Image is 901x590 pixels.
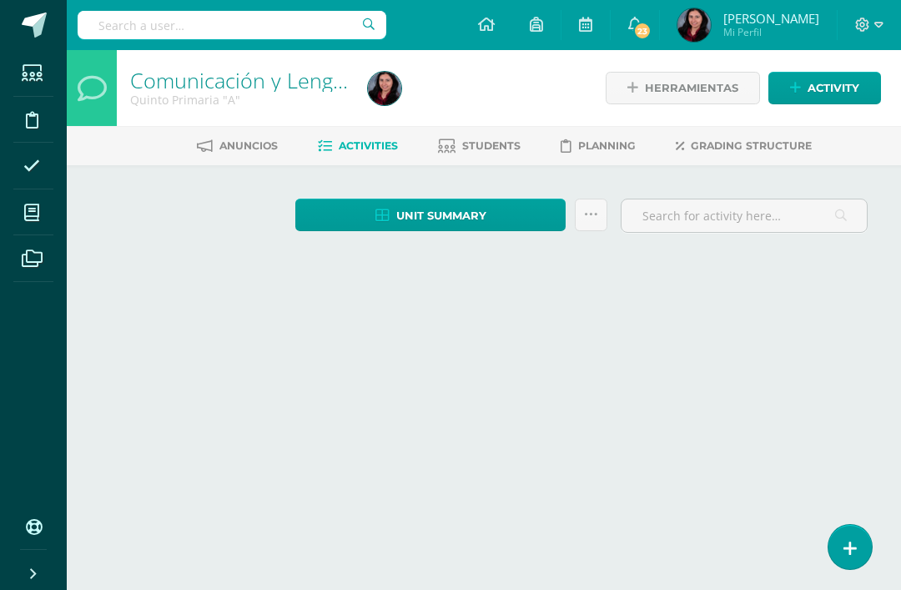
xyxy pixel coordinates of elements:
span: Mi Perfil [723,25,819,39]
div: Quinto Primaria 'A' [130,92,348,108]
a: Unit summary [295,199,566,231]
span: Herramientas [645,73,738,103]
a: Grading structure [676,133,812,159]
span: Planning [578,139,636,152]
input: Search a user… [78,11,386,39]
span: Unit summary [396,200,486,231]
img: 3ca3240c18fc7997023838208257dec4.png [677,8,711,42]
span: Activity [808,73,859,103]
span: Students [462,139,521,152]
a: Comunicación y Lenguaje,Idioma Extranjero,Inglés [130,66,605,94]
span: Grading structure [691,139,812,152]
h1: Comunicación y Lenguaje,Idioma Extranjero,Inglés [130,68,348,92]
a: Herramientas [606,72,760,104]
span: Activities [339,139,398,152]
a: Activities [318,133,398,159]
a: Anuncios [197,133,278,159]
a: Activity [768,72,881,104]
img: 3ca3240c18fc7997023838208257dec4.png [368,72,401,105]
span: Anuncios [219,139,278,152]
a: Planning [561,133,636,159]
span: [PERSON_NAME] [723,10,819,27]
a: Students [438,133,521,159]
span: 23 [632,22,651,40]
input: Search for activity here… [622,199,867,232]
